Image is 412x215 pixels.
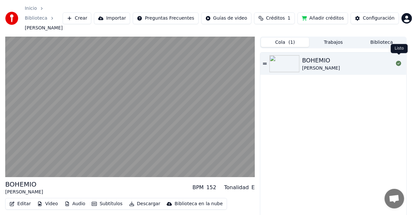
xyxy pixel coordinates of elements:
img: youka [5,12,18,25]
button: Configuración [351,12,399,24]
button: Video [35,199,60,208]
button: Subtítulos [89,199,125,208]
div: Tonalidad [224,184,249,191]
button: Trabajos [309,38,358,47]
button: Descargar [127,199,163,208]
a: Biblioteca [25,15,47,22]
div: [PERSON_NAME] [5,189,43,195]
div: [PERSON_NAME] [302,65,340,72]
span: 1 [288,15,291,22]
div: BPM [192,184,204,191]
button: Crear [63,12,91,24]
button: Añadir créditos [298,12,348,24]
span: Créditos [266,15,285,22]
span: [PERSON_NAME] [25,25,63,31]
button: Editar [7,199,33,208]
button: Guías de video [201,12,252,24]
button: Audio [62,199,88,208]
div: Listo [391,44,408,53]
div: Configuración [363,15,394,22]
nav: breadcrumb [25,5,63,31]
button: Importar [94,12,130,24]
button: Biblioteca [358,38,406,47]
button: Cola [261,38,309,47]
div: BOHEMIO [302,56,340,65]
div: Biblioteca en la nube [175,201,223,207]
a: Inicio [25,5,37,12]
div: 152 [206,184,217,191]
div: E [252,184,255,191]
button: Preguntas Frecuentes [133,12,198,24]
span: ( 1 ) [288,39,295,46]
div: Chat abierto [385,189,404,208]
button: Créditos1 [254,12,295,24]
div: BOHEMIO [5,180,43,189]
